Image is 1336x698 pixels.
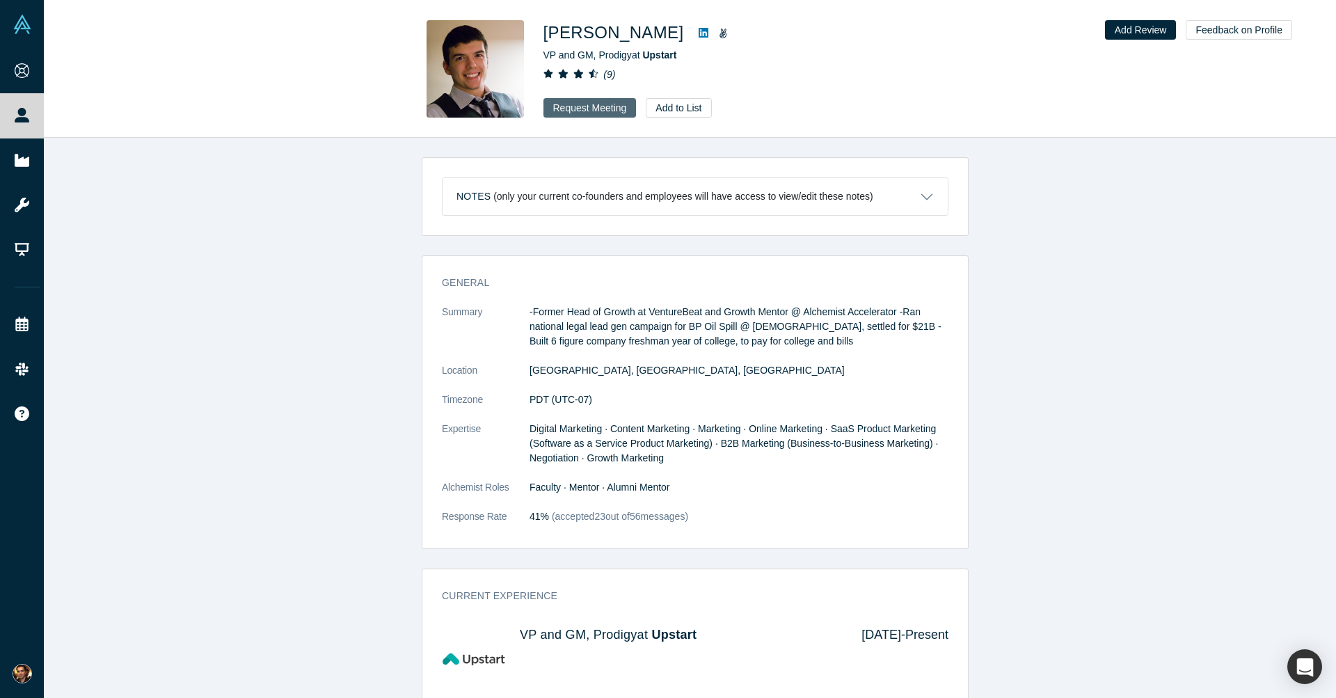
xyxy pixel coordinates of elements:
[530,392,948,407] dd: PDT (UTC-07)
[443,178,948,215] button: Notes (only your current co-founders and employees will have access to view/edit these notes)
[530,480,948,495] dd: Faculty · Mentor · Alumni Mentor
[530,511,549,522] span: 41%
[442,422,530,480] dt: Expertise
[442,589,929,603] h3: Current Experience
[442,392,530,422] dt: Timezone
[646,98,711,118] button: Add to List
[530,423,938,463] span: Digital Marketing · Content Marketing · Marketing · Online Marketing · SaaS Product Marketing (So...
[543,49,677,61] span: VP and GM, Prodigy at
[442,628,505,691] img: Upstart's Logo
[442,305,530,363] dt: Summary
[442,480,530,509] dt: Alchemist Roles
[520,628,842,643] h4: VP and GM, Prodigy at
[442,276,929,290] h3: General
[603,69,615,80] i: ( 9 )
[442,363,530,392] dt: Location
[530,305,948,349] p: -Former Head of Growth at VentureBeat and Growth Mentor @ Alchemist Accelerator -Ran national leg...
[1105,20,1177,40] button: Add Review
[530,363,948,378] dd: [GEOGRAPHIC_DATA], [GEOGRAPHIC_DATA], [GEOGRAPHIC_DATA]
[549,511,688,522] span: (accepted 23 out of 56 messages)
[456,189,491,204] h3: Notes
[642,49,676,61] a: Upstart
[543,20,684,45] h1: [PERSON_NAME]
[442,509,530,539] dt: Response Rate
[427,20,524,118] img: Michia Rohrssen's Profile Image
[651,628,697,642] a: Upstart
[543,98,637,118] button: Request Meeting
[13,15,32,34] img: Alchemist Vault Logo
[493,191,873,203] p: (only your current co-founders and employees will have access to view/edit these notes)
[842,628,948,691] div: [DATE] - Present
[13,664,32,683] img: Eric Bennett's Account
[1186,20,1292,40] button: Feedback on Profile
